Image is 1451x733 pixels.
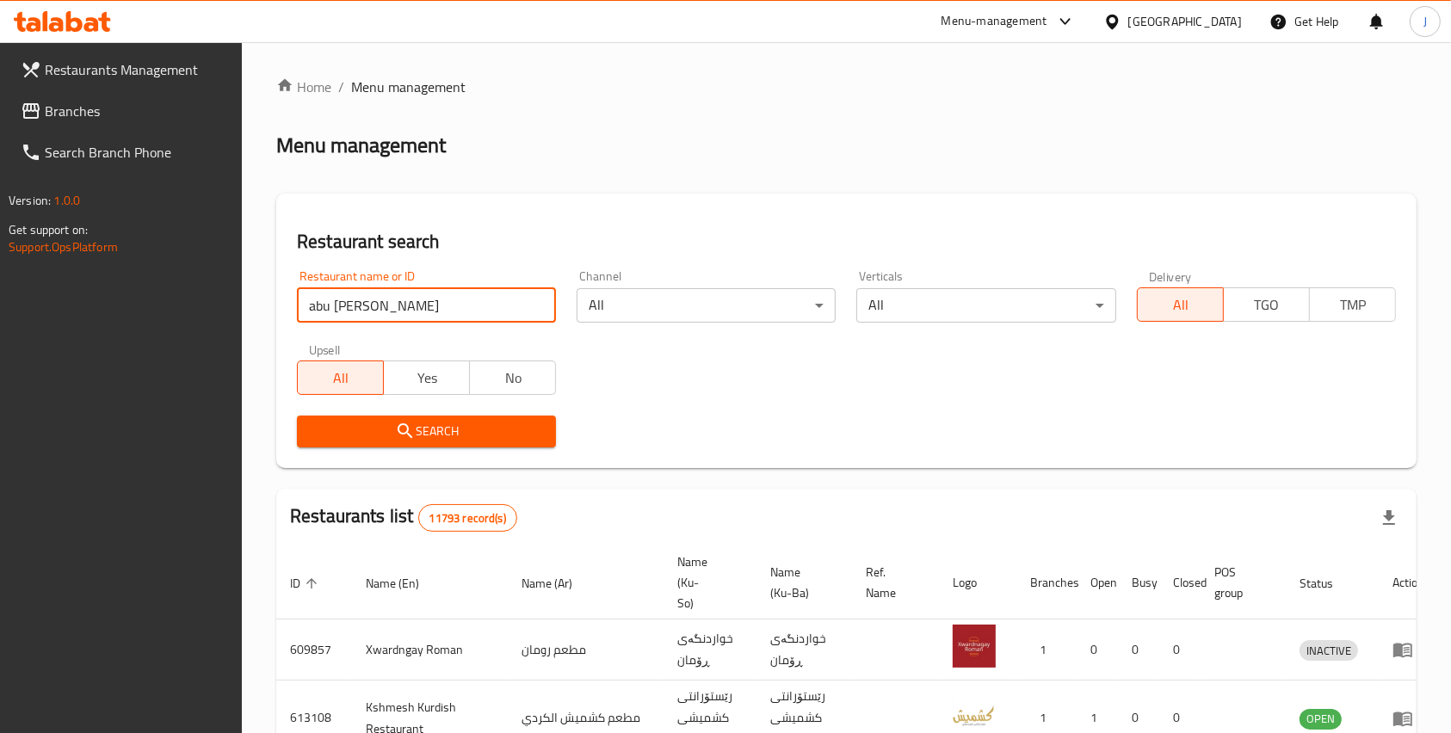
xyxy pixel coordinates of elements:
[305,366,377,391] span: All
[677,551,736,613] span: Name (Ku-So)
[45,142,229,163] span: Search Branch Phone
[1077,619,1118,681] td: 0
[866,562,918,603] span: Ref. Name
[297,360,384,395] button: All
[391,366,463,391] span: Yes
[1214,562,1265,603] span: POS group
[9,236,118,258] a: Support.OpsPlatform
[664,619,756,681] td: خواردنگەی ڕۆمان
[418,504,517,532] div: Total records count
[469,360,556,395] button: No
[1379,546,1438,619] th: Action
[577,288,836,323] div: All
[309,343,341,355] label: Upsell
[9,189,51,212] span: Version:
[1159,546,1201,619] th: Closed
[9,219,88,241] span: Get support on:
[276,77,1417,97] nav: breadcrumb
[383,360,470,395] button: Yes
[1077,546,1118,619] th: Open
[508,619,664,681] td: مطعم رومان
[311,421,542,442] span: Search
[1392,708,1424,729] div: Menu
[45,101,229,121] span: Branches
[1317,293,1389,317] span: TMP
[276,77,331,97] a: Home
[1145,293,1217,317] span: All
[1231,293,1303,317] span: TGO
[1118,619,1159,681] td: 0
[856,288,1115,323] div: All
[953,625,996,668] img: Xwardngay Roman
[1300,640,1358,661] div: INACTIVE
[276,132,446,159] h2: Menu management
[1309,287,1396,322] button: TMP
[7,49,243,90] a: Restaurants Management
[1128,12,1242,31] div: [GEOGRAPHIC_DATA]
[1016,619,1077,681] td: 1
[297,416,556,447] button: Search
[7,132,243,173] a: Search Branch Phone
[297,288,556,323] input: Search for restaurant name or ID..
[352,619,508,681] td: Xwardngay Roman
[1159,619,1201,681] td: 0
[53,189,80,212] span: 1.0.0
[522,573,595,594] span: Name (Ar)
[942,11,1047,32] div: Menu-management
[351,77,466,97] span: Menu management
[7,90,243,132] a: Branches
[1300,709,1342,729] span: OPEN
[1300,573,1355,594] span: Status
[1118,546,1159,619] th: Busy
[366,573,441,594] span: Name (En)
[45,59,229,80] span: Restaurants Management
[1223,287,1310,322] button: TGO
[338,77,344,97] li: /
[276,619,352,681] td: 609857
[770,562,831,603] span: Name (Ku-Ba)
[1368,497,1410,539] div: Export file
[290,503,517,532] h2: Restaurants list
[1137,287,1224,322] button: All
[1300,641,1358,661] span: INACTIVE
[1423,12,1427,31] span: J
[756,619,852,681] td: خواردنگەی ڕۆمان
[939,546,1016,619] th: Logo
[1300,709,1342,730] div: OPEN
[1392,639,1424,660] div: Menu
[290,573,323,594] span: ID
[1016,546,1077,619] th: Branches
[419,510,516,527] span: 11793 record(s)
[477,366,549,391] span: No
[297,229,1396,255] h2: Restaurant search
[1149,270,1192,282] label: Delivery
